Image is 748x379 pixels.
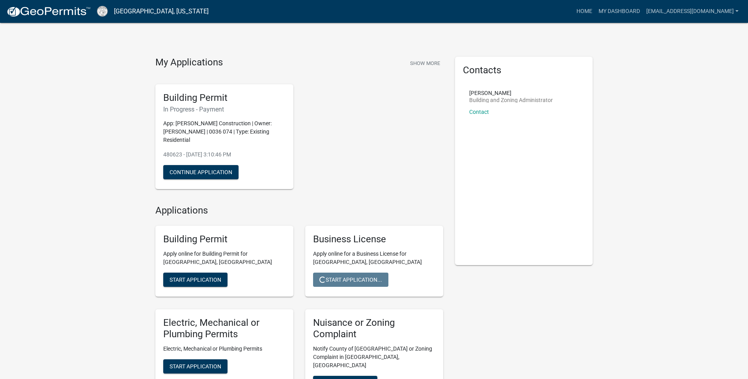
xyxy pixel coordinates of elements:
[319,277,382,283] span: Start Application...
[313,345,435,370] p: Notify County of [GEOGRAPHIC_DATA] or Zoning Complaint in [GEOGRAPHIC_DATA], [GEOGRAPHIC_DATA]
[469,97,553,103] p: Building and Zoning Administrator
[170,363,221,369] span: Start Application
[155,57,223,69] h4: My Applications
[643,4,742,19] a: [EMAIL_ADDRESS][DOMAIN_NAME]
[163,234,285,245] h5: Building Permit
[163,106,285,113] h6: In Progress - Payment
[163,92,285,104] h5: Building Permit
[163,119,285,144] p: App: [PERSON_NAME] Construction | Owner: [PERSON_NAME] | 0036 074 | Type: Existing Residential
[170,277,221,283] span: Start Application
[163,359,228,373] button: Start Application
[313,317,435,340] h5: Nuisance or Zoning Complaint
[313,250,435,266] p: Apply online for a Business License for [GEOGRAPHIC_DATA], [GEOGRAPHIC_DATA]
[595,4,643,19] a: My Dashboard
[469,109,489,115] a: Contact
[97,6,108,17] img: Cook County, Georgia
[469,90,553,96] p: [PERSON_NAME]
[163,317,285,340] h5: Electric, Mechanical or Plumbing Permits
[463,65,585,76] h5: Contacts
[114,5,209,18] a: [GEOGRAPHIC_DATA], [US_STATE]
[163,250,285,266] p: Apply online for Building Permit for [GEOGRAPHIC_DATA], [GEOGRAPHIC_DATA]
[163,150,285,159] p: 480623 - [DATE] 3:10:46 PM
[573,4,595,19] a: Home
[313,273,388,287] button: Start Application...
[163,345,285,353] p: Electric, Mechanical or Plumbing Permits
[163,273,228,287] button: Start Application
[407,57,443,70] button: Show More
[313,234,435,245] h5: Business License
[155,205,443,216] h4: Applications
[163,165,239,179] button: Continue Application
